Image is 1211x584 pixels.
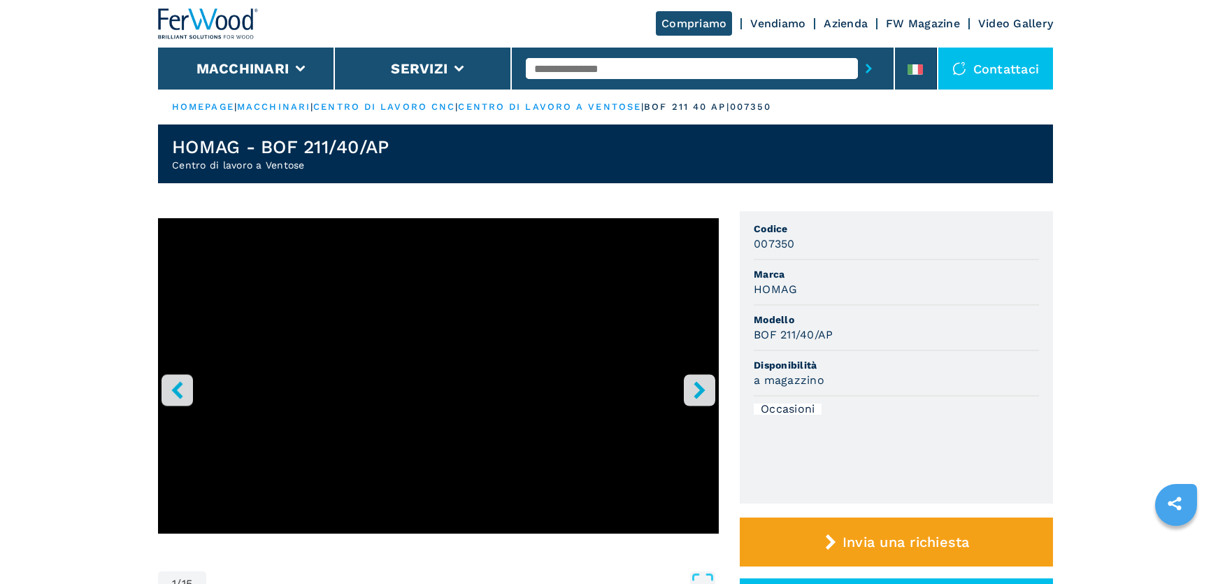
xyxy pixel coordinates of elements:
[391,60,447,77] button: Servizi
[172,158,389,172] h2: Centro di lavoro a Ventose
[237,101,310,112] a: macchinari
[641,101,644,112] span: |
[754,372,824,388] h3: a magazzino
[455,101,458,112] span: |
[196,60,289,77] button: Macchinari
[938,48,1054,90] div: Contattaci
[162,374,193,406] button: left-button
[458,101,641,112] a: centro di lavoro a ventose
[158,218,719,534] iframe: YouTube video player
[978,17,1053,30] a: Video Gallery
[313,101,455,112] a: centro di lavoro cnc
[656,11,732,36] a: Compriamo
[750,17,805,30] a: Vendiamo
[858,52,880,85] button: submit-button
[158,218,719,557] div: Go to Slide 1
[1157,486,1192,521] a: sharethis
[644,101,729,113] p: bof 211 40 ap |
[684,374,715,406] button: right-button
[754,281,797,297] h3: HOMAG
[172,101,234,112] a: HOMEPAGE
[740,518,1053,567] button: Invia una richiesta
[754,236,795,252] h3: 007350
[754,267,1039,281] span: Marca
[158,8,259,39] img: Ferwood
[172,136,389,158] h1: HOMAG - BOF 211/40/AP
[824,17,868,30] a: Azienda
[754,358,1039,372] span: Disponibilità
[1152,521,1201,574] iframe: Chat
[754,404,822,415] div: Occasioni
[234,101,237,112] span: |
[952,62,966,76] img: Contattaci
[310,101,313,112] span: |
[754,313,1039,327] span: Modello
[754,222,1039,236] span: Codice
[730,101,772,113] p: 007350
[754,327,833,343] h3: BOF 211/40/AP
[886,17,960,30] a: FW Magazine
[843,534,970,550] span: Invia una richiesta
